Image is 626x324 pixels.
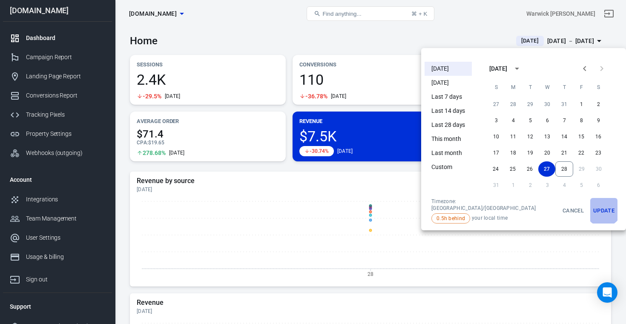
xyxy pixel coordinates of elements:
[504,161,521,177] button: 25
[590,129,607,144] button: 16
[556,129,573,144] button: 14
[425,118,472,132] li: Last 28 days
[539,145,556,161] button: 20
[576,60,593,77] button: Previous month
[489,64,507,73] div: [DATE]
[431,213,556,224] span: your local time
[425,132,472,146] li: This month
[522,145,539,161] button: 19
[590,145,607,161] button: 23
[488,129,505,144] button: 10
[590,113,607,128] button: 9
[434,215,468,222] span: 0.5h behind
[488,145,505,161] button: 17
[573,113,590,128] button: 8
[488,113,505,128] button: 3
[505,113,522,128] button: 4
[557,79,572,96] span: Thursday
[560,198,587,224] button: Cancel
[505,145,522,161] button: 18
[590,97,607,112] button: 2
[538,161,555,177] button: 27
[425,90,472,104] li: Last 7 days
[505,129,522,144] button: 11
[488,79,504,96] span: Sunday
[425,160,472,174] li: Custom
[555,161,573,177] button: 28
[505,79,521,96] span: Monday
[591,79,606,96] span: Saturday
[425,146,472,160] li: Last month
[522,129,539,144] button: 12
[431,198,556,212] div: Timezone: [GEOGRAPHIC_DATA]/[GEOGRAPHIC_DATA]
[510,61,524,76] button: calendar view is open, switch to year view
[488,97,505,112] button: 27
[425,104,472,118] li: Last 14 days
[425,76,472,90] li: [DATE]
[487,161,504,177] button: 24
[539,113,556,128] button: 6
[539,129,556,144] button: 13
[556,113,573,128] button: 7
[539,97,556,112] button: 30
[573,97,590,112] button: 1
[597,282,617,303] div: Open Intercom Messenger
[573,145,590,161] button: 22
[522,97,539,112] button: 29
[425,62,472,76] li: [DATE]
[523,79,538,96] span: Tuesday
[590,198,617,224] button: Update
[556,145,573,161] button: 21
[521,161,538,177] button: 26
[556,97,573,112] button: 31
[573,129,590,144] button: 15
[505,97,522,112] button: 28
[574,79,589,96] span: Friday
[522,113,539,128] button: 5
[540,79,555,96] span: Wednesday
